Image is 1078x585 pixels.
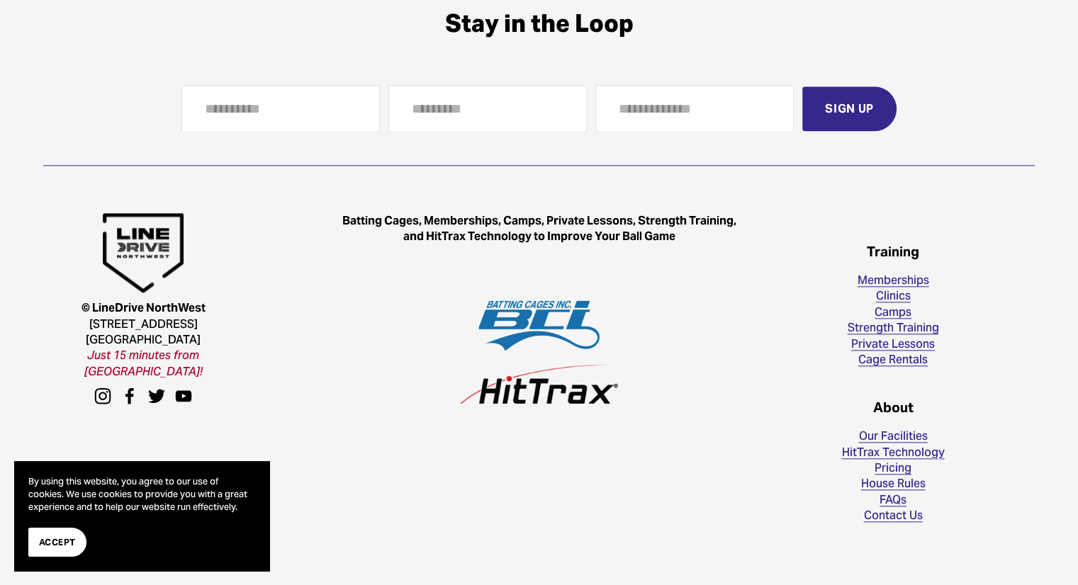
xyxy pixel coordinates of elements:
span: Stay in the Loop [445,8,634,39]
span: Accept [39,535,76,549]
a: Camps [875,305,911,320]
a: Contact Us [863,508,922,523]
a: Memberships [857,273,928,288]
button: Accept [28,528,86,557]
a: Twitter [148,387,165,404]
a: HitTrax Technology [841,445,944,460]
a: House Rules [860,476,925,492]
a: Clinics [875,288,910,304]
a: Private Lessons [851,336,935,352]
a: Our Facilities [858,428,927,444]
p: [STREET_ADDRESS] [GEOGRAPHIC_DATA] [43,300,244,380]
a: YouTube [175,387,192,404]
a: FAQs [880,492,906,508]
strong: About [872,399,913,416]
strong: © LineDrive NorthWest [82,300,206,315]
span: Sign Up [825,101,873,116]
section: Cookie banner [14,461,269,571]
em: Just 15 minutes from [GEOGRAPHIC_DATA]! [84,348,203,378]
a: Cage Rentals [858,352,928,368]
a: Strength Training [847,320,938,336]
a: instagram-unauth [94,387,111,404]
a: facebook-unauth [121,387,138,404]
strong: Training [867,243,919,260]
strong: Batting Cages, Memberships, Camps, Private Lessons, Strength Training, and HitTrax Technology to ... [342,213,739,244]
a: Pricing [875,460,911,476]
p: By using this website, you agree to our use of cookies. We use cookies to provide you with a grea... [28,475,255,513]
button: Sign Up [802,86,896,132]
